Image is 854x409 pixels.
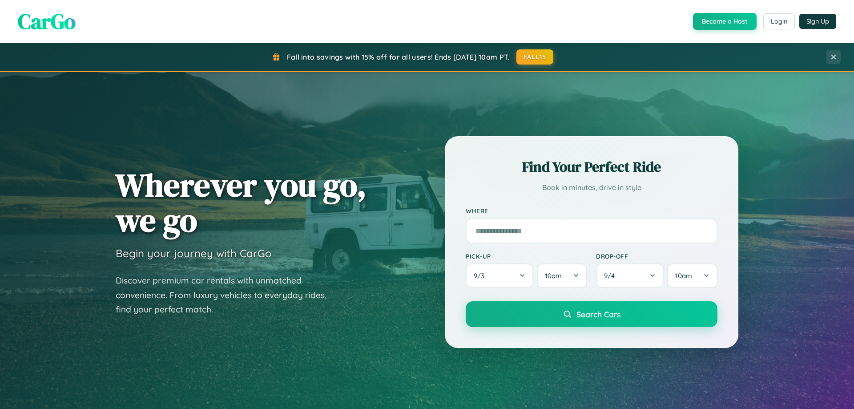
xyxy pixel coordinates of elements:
[18,7,76,36] span: CarGo
[466,207,717,215] label: Where
[466,263,533,288] button: 9/3
[596,252,717,260] label: Drop-off
[799,14,836,29] button: Sign Up
[675,271,692,280] span: 10am
[116,167,367,238] h1: Wherever you go, we go
[693,13,757,30] button: Become a Host
[466,157,717,177] h2: Find Your Perfect Ride
[545,271,562,280] span: 10am
[604,271,619,280] span: 9 / 4
[596,263,664,288] button: 9/4
[466,252,587,260] label: Pick-up
[474,271,489,280] span: 9 / 3
[576,309,620,319] span: Search Cars
[466,181,717,194] p: Book in minutes, drive in style
[116,273,338,317] p: Discover premium car rentals with unmatched convenience. From luxury vehicles to everyday rides, ...
[116,247,272,260] h3: Begin your journey with CarGo
[516,49,554,65] button: FALL15
[537,263,587,288] button: 10am
[667,263,717,288] button: 10am
[466,301,717,327] button: Search Cars
[763,13,795,29] button: Login
[287,53,510,61] span: Fall into savings with 15% off for all users! Ends [DATE] 10am PT.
